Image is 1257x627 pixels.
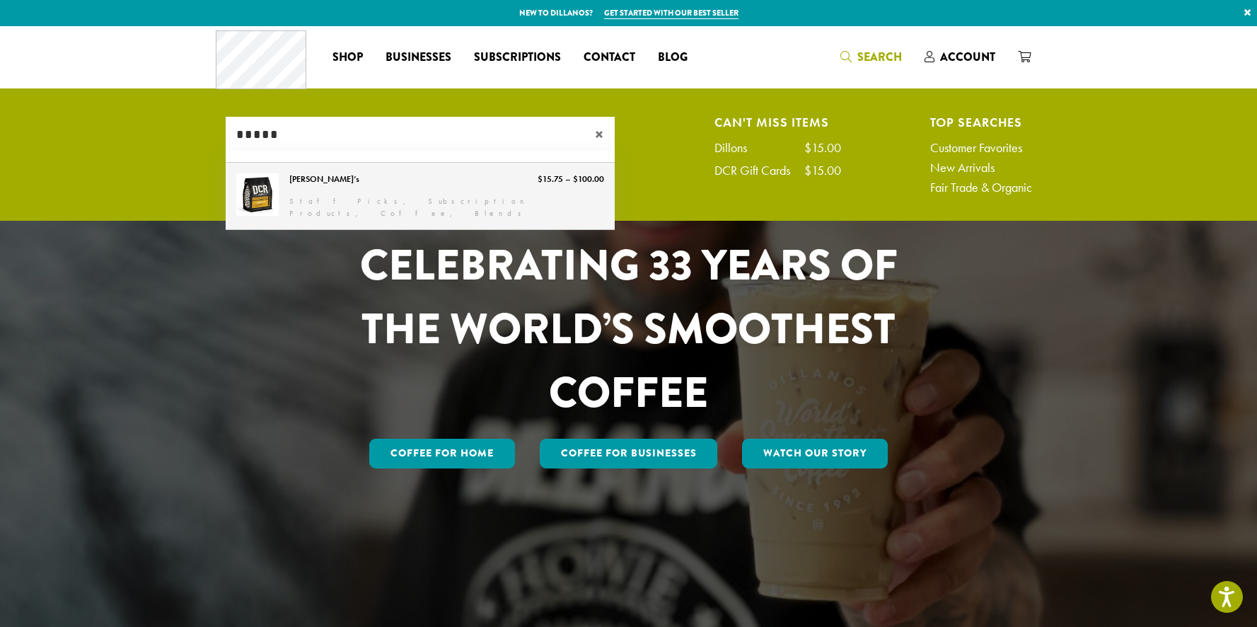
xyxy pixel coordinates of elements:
span: Shop [332,49,363,67]
span: Account [940,49,995,65]
div: $15.00 [804,142,841,154]
div: $15.00 [804,164,841,177]
a: Watch Our Story [742,439,888,468]
div: Dillons [714,142,761,154]
span: Blog [658,49,688,67]
h4: Can't Miss Items [714,117,841,127]
a: Coffee for Home [369,439,515,468]
a: Fair Trade & Organic [930,181,1032,194]
h1: CELEBRATING 33 YEARS OF THE WORLD’S SMOOTHEST COFFEE [318,234,939,425]
a: Get started with our best seller [604,7,738,19]
span: × [595,126,615,143]
a: Coffee For Businesses [540,439,718,468]
div: DCR Gift Cards [714,164,804,177]
span: Businesses [386,49,451,67]
a: New Arrivals [930,161,1032,174]
span: Subscriptions [474,49,561,67]
a: Shop [321,46,374,69]
a: Search [829,45,913,69]
span: Contact [584,49,635,67]
a: Customer Favorites [930,142,1032,154]
h4: Top Searches [930,117,1032,127]
span: Search [857,49,902,65]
